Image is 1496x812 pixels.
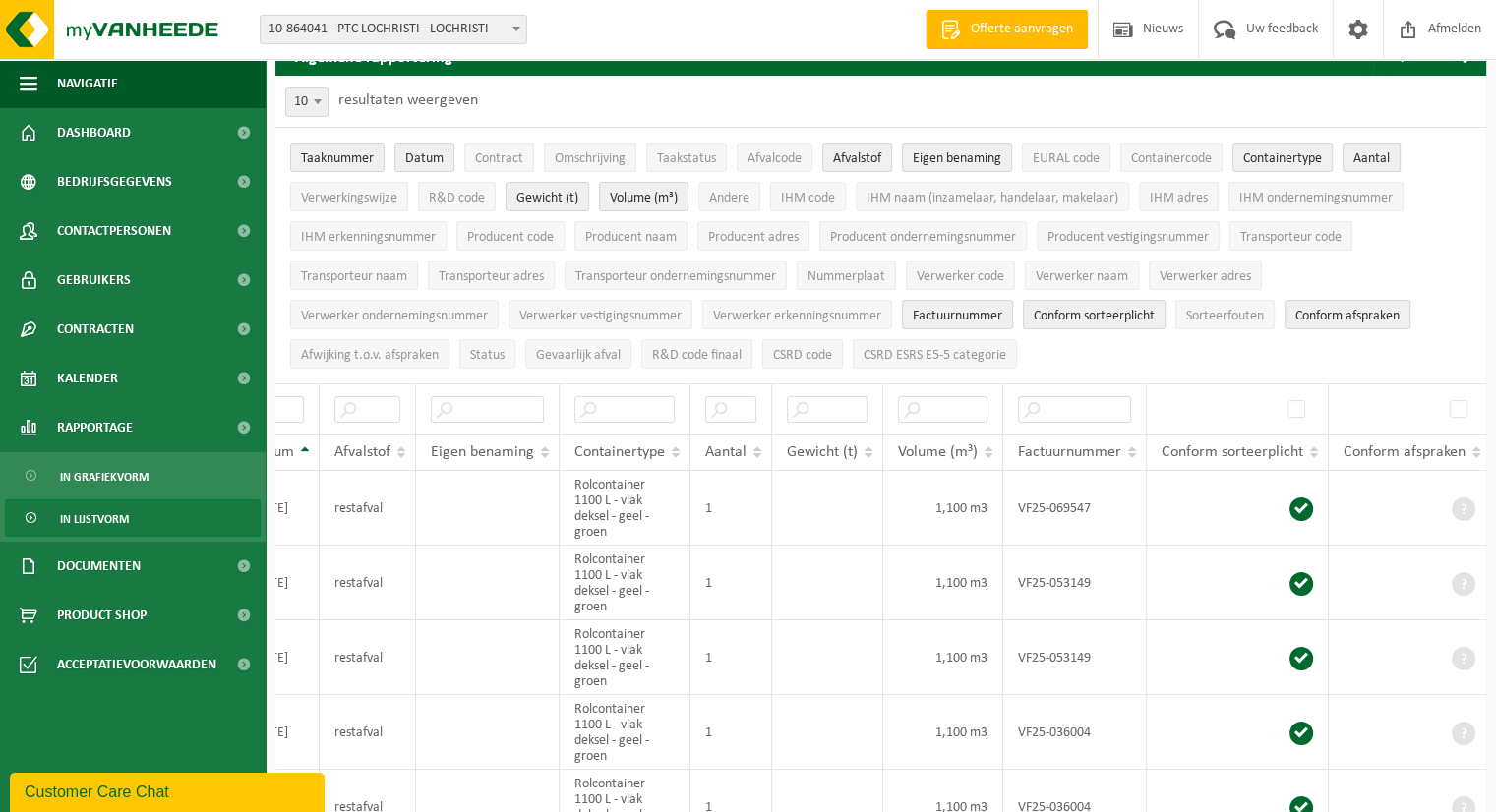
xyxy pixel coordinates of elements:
span: Verwerkingswijze [301,191,397,205]
button: Producent codeProducent code: Activate to sort [456,221,565,251]
span: Transporteur naam [301,269,407,284]
button: SorteerfoutenSorteerfouten: Activate to sort [1175,300,1275,329]
span: Producent code [467,230,554,245]
button: Verwerker codeVerwerker code: Activate to sort [906,261,1015,290]
button: Gevaarlijk afval : Activate to sort [525,339,631,369]
span: Eigen benaming [913,151,1001,166]
span: Gebruikers [57,256,131,305]
td: 1,100 m3 [883,546,1003,620]
span: Eigen benaming [431,444,534,460]
span: In grafiekvorm [60,458,149,495]
span: Conform sorteerplicht [1034,309,1155,323]
button: Verwerker naamVerwerker naam: Activate to sort [1025,261,1139,290]
span: Factuurnummer [913,309,1002,323]
button: Volume (m³)Volume (m³): Activate to sort [599,182,688,211]
span: Producent vestigingsnummer [1047,230,1209,245]
span: CSRD code [773,348,832,363]
span: EURAL code [1033,151,1100,166]
button: Producent vestigingsnummerProducent vestigingsnummer: Activate to sort [1037,221,1220,251]
span: Transporteur code [1240,230,1342,245]
span: Acceptatievoorwaarden [57,640,216,689]
button: CSRD ESRS E5-5 categorieCSRD ESRS E5-5 categorie: Activate to sort [853,339,1017,369]
button: Verwerker ondernemingsnummerVerwerker ondernemingsnummer: Activate to sort [290,300,499,329]
button: R&D code finaalR&amp;D code finaal: Activate to sort [641,339,752,369]
button: DatumDatum: Activate to sort [394,143,454,172]
button: Producent naamProducent naam: Activate to sort [574,221,688,251]
button: Afwijking t.o.v. afsprakenAfwijking t.o.v. afspraken: Activate to sort [290,339,449,369]
span: IHM erkenningsnummer [301,230,436,245]
span: Verwerker erkenningsnummer [713,309,881,323]
td: 1 [690,546,772,620]
span: Conform sorteerplicht [1162,444,1303,460]
span: Producent ondernemingsnummer [830,230,1016,245]
span: Verwerker code [917,269,1004,284]
span: Dashboard [57,108,131,157]
button: Conform sorteerplicht : Activate to sort [1023,300,1166,329]
span: Verwerker ondernemingsnummer [301,309,488,323]
button: NummerplaatNummerplaat: Activate to sort [797,261,896,290]
td: Rolcontainer 1100 L - vlak deksel - geel - groen [560,695,690,770]
span: IHM code [781,191,835,205]
span: Gewicht (t) [787,444,858,460]
span: R&D code [429,191,485,205]
button: VerwerkingswijzeVerwerkingswijze: Activate to sort [290,182,408,211]
td: 1 [690,471,772,546]
span: Gevaarlijk afval [536,348,621,363]
a: In lijstvorm [5,499,261,537]
td: 1,100 m3 [883,695,1003,770]
button: IHM naam (inzamelaar, handelaar, makelaar)IHM naam (inzamelaar, handelaar, makelaar): Activate to... [856,182,1129,211]
button: StatusStatus: Activate to sort [459,339,515,369]
span: Contactpersonen [57,206,171,256]
span: Containertype [574,444,665,460]
button: R&D codeR&amp;D code: Activate to sort [418,182,496,211]
span: IHM ondernemingsnummer [1239,191,1393,205]
button: Producent adresProducent adres: Activate to sort [697,221,809,251]
span: In lijstvorm [60,500,129,538]
button: Gewicht (t)Gewicht (t): Activate to sort [506,182,589,211]
button: Transporteur adresTransporteur adres: Activate to sort [428,261,555,290]
td: [DATE] [236,620,320,695]
button: TaaknummerTaaknummer: Activate to remove sorting [290,143,385,172]
span: Aantal [705,444,747,460]
span: Producent naam [585,230,677,245]
iframe: chat widget [10,769,329,812]
span: Documenten [57,542,141,591]
td: [DATE] [236,471,320,546]
button: Producent ondernemingsnummerProducent ondernemingsnummer: Activate to sort [819,221,1027,251]
td: [DATE] [236,695,320,770]
td: VF25-069547 [1003,471,1147,546]
td: restafval [320,546,416,620]
span: 10-864041 - PTC LOCHRISTI - LOCHRISTI [261,16,526,43]
span: Transporteur adres [439,269,544,284]
span: Afvalstof [833,151,881,166]
td: VF25-053149 [1003,546,1147,620]
span: Afwijking t.o.v. afspraken [301,348,439,363]
td: Rolcontainer 1100 L - vlak deksel - geel - groen [560,546,690,620]
span: Factuurnummer [1018,444,1121,460]
span: Contract [475,151,523,166]
span: R&D code finaal [652,348,742,363]
button: FactuurnummerFactuurnummer: Activate to sort [902,300,1013,329]
button: AfvalstofAfvalstof: Activate to sort [822,143,892,172]
button: IHM ondernemingsnummerIHM ondernemingsnummer: Activate to sort [1228,182,1404,211]
span: Datum [405,151,444,166]
span: Containercode [1131,151,1212,166]
span: Taaknummer [301,151,374,166]
td: 1,100 m3 [883,620,1003,695]
span: Product Shop [57,591,147,640]
span: Bedrijfsgegevens [57,157,172,206]
td: Rolcontainer 1100 L - vlak deksel - geel - groen [560,471,690,546]
span: Rapportage [57,403,133,452]
span: 10-864041 - PTC LOCHRISTI - LOCHRISTI [260,15,527,44]
td: 1,100 m3 [883,471,1003,546]
span: CSRD ESRS E5-5 categorie [864,348,1006,363]
span: 10 [285,87,329,117]
button: Transporteur ondernemingsnummerTransporteur ondernemingsnummer : Activate to sort [565,261,787,290]
span: Kalender [57,354,118,403]
button: ContainercodeContainercode: Activate to sort [1120,143,1223,172]
td: [DATE] [236,546,320,620]
span: Gewicht (t) [516,191,578,205]
span: Producent adres [708,230,799,245]
span: IHM adres [1150,191,1208,205]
